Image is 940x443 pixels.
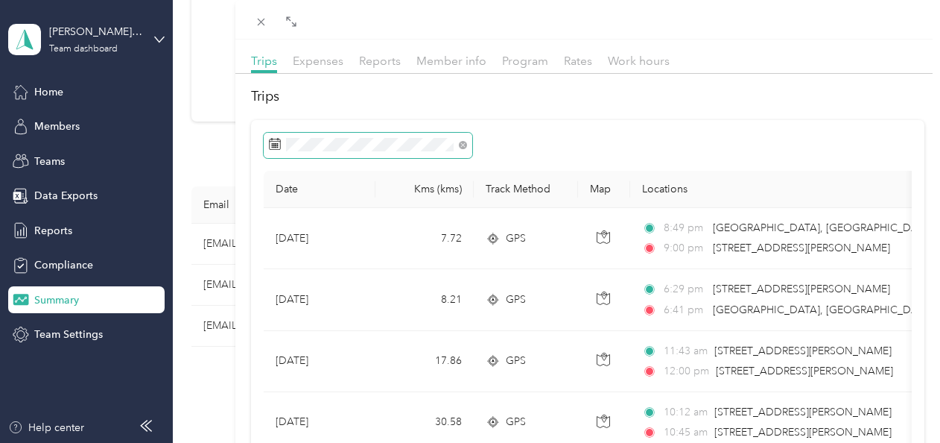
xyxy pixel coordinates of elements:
[664,302,706,318] span: 6:41 pm
[506,230,526,247] span: GPS
[375,171,474,208] th: Kms (kms)
[506,414,526,430] span: GPS
[578,171,630,208] th: Map
[375,269,474,330] td: 8.21
[251,54,277,68] span: Trips
[264,171,375,208] th: Date
[264,208,375,269] td: [DATE]
[359,54,401,68] span: Reports
[714,345,892,357] span: [STREET_ADDRESS][PERSON_NAME]
[264,331,375,392] td: [DATE]
[564,54,592,68] span: Rates
[713,283,890,295] span: [STREET_ADDRESS][PERSON_NAME]
[713,242,890,254] span: [STREET_ADDRESS][PERSON_NAME]
[664,404,708,421] span: 10:12 am
[375,208,474,269] td: 7.72
[474,171,578,208] th: Track Method
[502,54,548,68] span: Program
[264,269,375,330] td: [DATE]
[664,281,706,298] span: 6:29 pm
[857,359,940,443] iframe: Everlance-gr Chat Button Frame
[664,343,708,359] span: 11:43 am
[664,240,706,257] span: 9:00 pm
[506,292,526,308] span: GPS
[716,365,893,377] span: [STREET_ADDRESS][PERSON_NAME]
[664,220,706,236] span: 8:49 pm
[293,54,343,68] span: Expenses
[664,363,709,380] span: 12:00 pm
[714,426,892,439] span: [STREET_ADDRESS][PERSON_NAME]
[506,353,526,369] span: GPS
[664,424,708,441] span: 10:45 am
[251,87,925,107] h2: Trips
[416,54,486,68] span: Member info
[608,54,670,68] span: Work hours
[714,406,892,418] span: [STREET_ADDRESS][PERSON_NAME]
[375,331,474,392] td: 17.86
